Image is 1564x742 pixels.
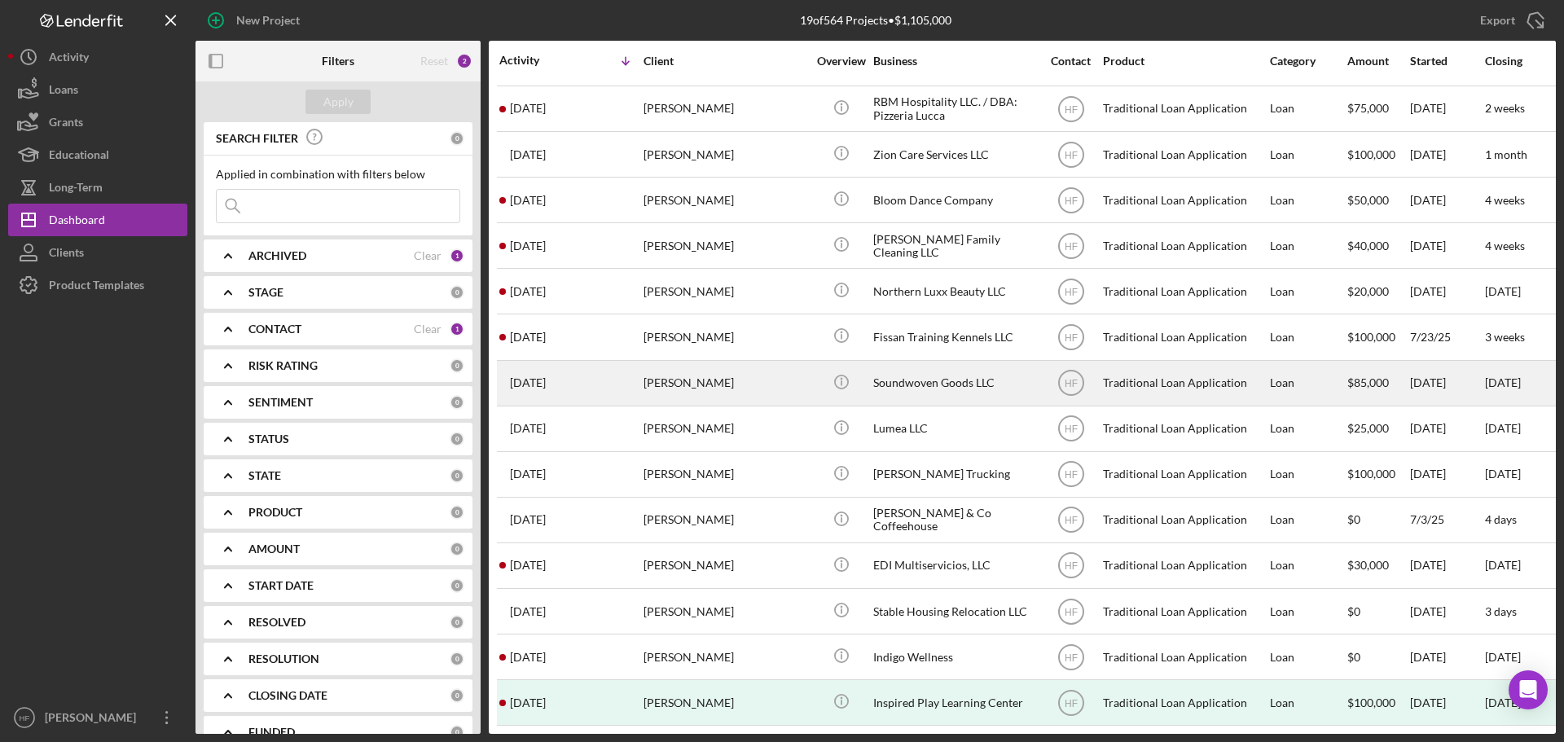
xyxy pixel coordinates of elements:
[1485,696,1521,709] div: [DATE]
[49,171,103,208] div: Long-Term
[510,513,546,526] time: 2025-07-15 19:02
[1065,149,1078,160] text: HF
[414,249,442,262] div: Clear
[1065,515,1078,526] text: HF
[420,55,448,68] div: Reset
[1347,498,1408,542] div: $0
[248,323,301,336] b: CONTACT
[1065,697,1078,709] text: HF
[1347,362,1408,405] div: $85,000
[1065,240,1078,252] text: HF
[248,689,327,702] b: CLOSING DATE
[8,171,187,204] a: Long-Term
[450,395,464,410] div: 0
[499,54,571,67] div: Activity
[1065,378,1078,389] text: HF
[1410,224,1483,267] div: [DATE]
[450,688,464,703] div: 0
[644,178,806,222] div: [PERSON_NAME]
[49,138,109,175] div: Educational
[1103,635,1266,678] div: Traditional Loan Application
[1410,362,1483,405] div: [DATE]
[248,432,289,446] b: STATUS
[1040,55,1101,68] div: Contact
[1410,133,1483,176] div: [DATE]
[644,590,806,633] div: [PERSON_NAME]
[1270,224,1346,267] div: Loan
[1485,330,1525,344] time: 3 weeks
[873,133,1036,176] div: Zion Care Services LLC
[450,615,464,630] div: 0
[1103,224,1266,267] div: Traditional Loan Application
[644,270,806,313] div: [PERSON_NAME]
[1103,362,1266,405] div: Traditional Loan Application
[1347,224,1408,267] div: $40,000
[450,358,464,373] div: 0
[216,168,460,181] div: Applied in combination with filters below
[1347,590,1408,633] div: $0
[1464,4,1556,37] button: Export
[8,236,187,269] button: Clients
[873,544,1036,587] div: EDI Multiservicios, LLC
[8,269,187,301] a: Product Templates
[1480,4,1515,37] div: Export
[1485,467,1521,481] time: [DATE]
[1103,590,1266,633] div: Traditional Loan Application
[414,323,442,336] div: Clear
[1347,87,1408,130] div: $75,000
[510,559,546,572] time: 2025-07-13 21:35
[1485,650,1521,664] time: [DATE]
[1103,87,1266,130] div: Traditional Loan Application
[644,498,806,542] div: [PERSON_NAME]
[510,194,546,207] time: 2025-07-27 03:33
[644,681,806,724] div: [PERSON_NAME]
[1270,453,1346,496] div: Loan
[1347,55,1408,68] div: Amount
[510,422,546,435] time: 2025-07-17 20:27
[1270,315,1346,358] div: Loan
[450,505,464,520] div: 0
[450,725,464,740] div: 0
[1347,544,1408,587] div: $30,000
[644,55,806,68] div: Client
[49,236,84,273] div: Clients
[873,224,1036,267] div: [PERSON_NAME] Family Cleaning LLC
[450,652,464,666] div: 0
[510,376,546,389] time: 2025-07-22 18:59
[248,542,300,555] b: AMOUNT
[1509,670,1548,709] div: Open Intercom Messenger
[644,87,806,130] div: [PERSON_NAME]
[800,14,951,27] div: 19 of 564 Projects • $1,105,000
[1485,101,1525,115] time: 2 weeks
[873,635,1036,678] div: Indigo Wellness
[1065,424,1078,435] text: HF
[8,41,187,73] button: Activity
[49,41,89,77] div: Activity
[49,269,144,305] div: Product Templates
[873,590,1036,633] div: Stable Housing Relocation LLC
[1270,55,1346,68] div: Category
[644,544,806,587] div: [PERSON_NAME]
[450,248,464,263] div: 1
[248,616,305,629] b: RESOLVED
[873,87,1036,130] div: RBM Hospitality LLC. / DBA: Pizzeria Lucca
[8,73,187,106] button: Loans
[873,315,1036,358] div: Fissan Training Kennels LLC
[20,713,30,722] text: HF
[1270,544,1346,587] div: Loan
[1485,284,1521,298] time: [DATE]
[1485,604,1517,618] time: 3 days
[216,132,298,145] b: SEARCH FILTER
[644,315,806,358] div: [PERSON_NAME]
[1347,178,1408,222] div: $50,000
[1347,681,1408,724] div: $100,000
[1065,469,1078,481] text: HF
[644,407,806,450] div: [PERSON_NAME]
[8,204,187,236] button: Dashboard
[322,55,354,68] b: Filters
[644,362,806,405] div: [PERSON_NAME]
[510,696,546,709] time: 2025-05-28 19:46
[1270,178,1346,222] div: Loan
[1410,55,1483,68] div: Started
